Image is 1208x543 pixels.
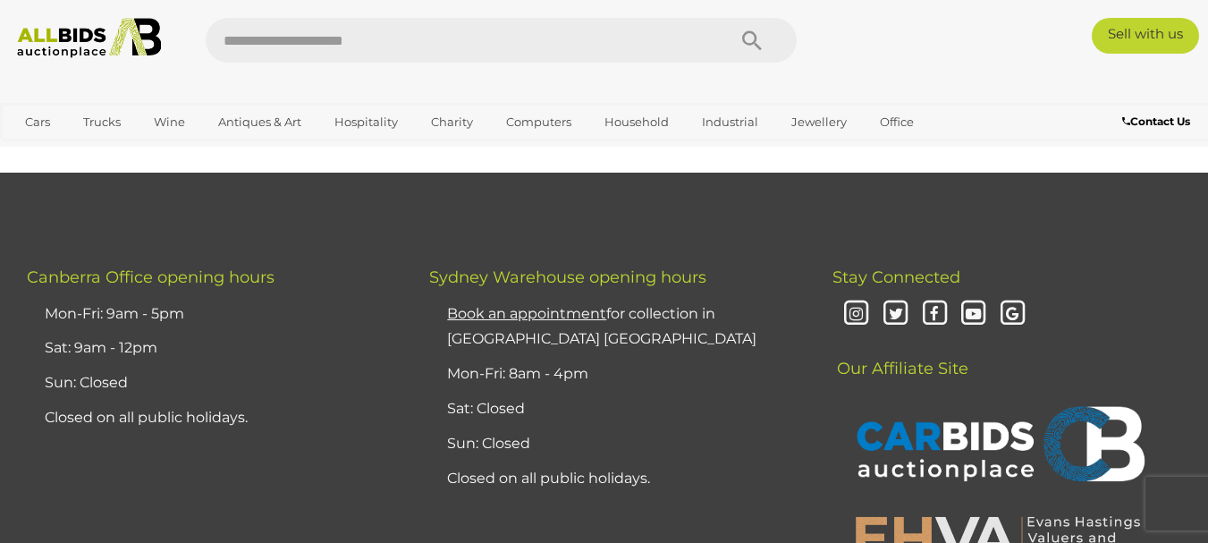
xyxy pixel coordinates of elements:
a: Trucks [72,107,132,137]
a: Hospitality [323,107,410,137]
a: Cars [13,107,62,137]
u: Book an appointment [447,305,606,322]
li: Sat: Closed [443,392,787,427]
a: [GEOGRAPHIC_DATA] [83,137,233,166]
a: Antiques & Art [207,107,313,137]
a: Book an appointmentfor collection in [GEOGRAPHIC_DATA] [GEOGRAPHIC_DATA] [447,305,756,348]
img: Allbids.com.au [9,18,170,58]
a: Office [868,107,925,137]
li: Sun: Closed [443,427,787,462]
li: Mon-Fri: 8am - 4pm [443,357,787,392]
i: Instagram [841,299,873,330]
a: Charity [419,107,485,137]
i: Google [997,299,1028,330]
span: Our Affiliate Site [832,332,968,378]
li: Sun: Closed [40,366,384,401]
i: Twitter [880,299,911,330]
span: Canberra Office opening hours [27,267,275,287]
img: CARBIDS Auctionplace [846,387,1150,505]
i: Youtube [959,299,990,330]
li: Closed on all public holidays. [40,401,384,436]
span: Sydney Warehouse opening hours [429,267,706,287]
a: Household [593,107,680,137]
li: Closed on all public holidays. [443,462,787,496]
i: Facebook [919,299,950,330]
a: Industrial [690,107,770,137]
a: Computers [494,107,583,137]
span: Stay Connected [832,267,960,287]
a: Jewellery [780,107,858,137]
a: Contact Us [1122,112,1195,132]
b: Contact Us [1122,115,1190,128]
li: Mon-Fri: 9am - 5pm [40,297,384,332]
a: Sell with us [1092,18,1199,54]
button: Search [707,18,797,63]
a: Sports [13,137,73,166]
a: Wine [142,107,197,137]
li: Sat: 9am - 12pm [40,331,384,366]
